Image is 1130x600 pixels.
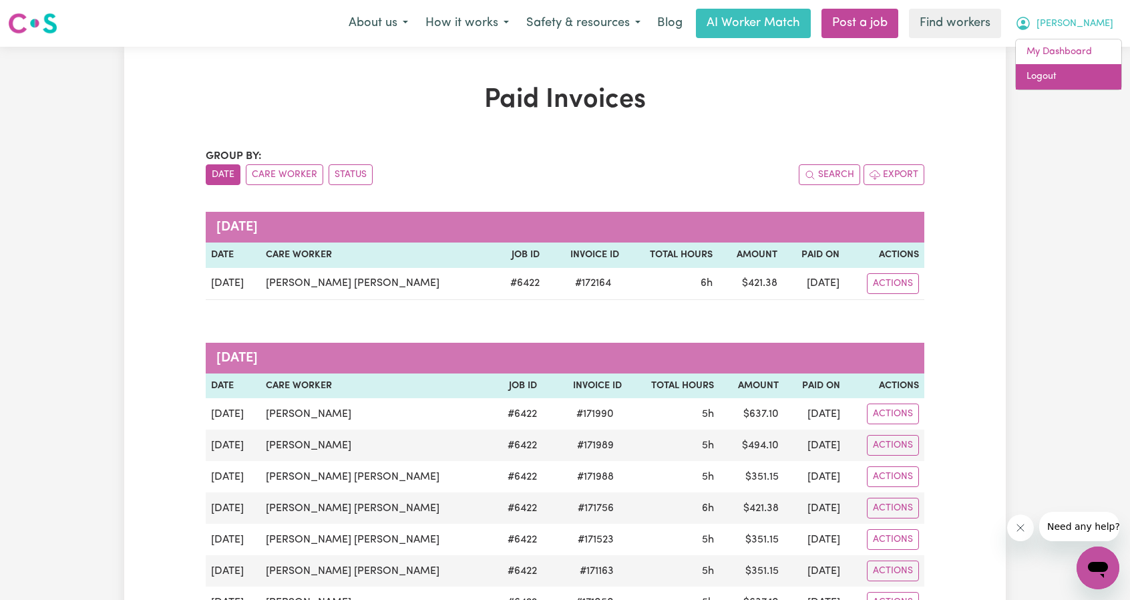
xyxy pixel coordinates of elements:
[1039,512,1119,541] iframe: Message from company
[719,373,784,399] th: Amount
[624,243,717,268] th: Total Hours
[783,268,845,300] td: [DATE]
[867,529,919,550] button: Actions
[568,406,622,422] span: # 171990
[545,243,624,268] th: Invoice ID
[867,498,919,518] button: Actions
[1016,64,1121,90] a: Logout
[719,461,784,492] td: $ 351.15
[260,492,492,524] td: [PERSON_NAME] [PERSON_NAME]
[784,430,845,461] td: [DATE]
[845,373,924,399] th: Actions
[494,268,545,300] td: # 6422
[494,243,545,268] th: Job ID
[260,243,494,268] th: Care Worker
[627,373,719,399] th: Total Hours
[492,524,542,555] td: # 6422
[702,503,714,514] span: 6 hours
[206,243,260,268] th: Date
[206,430,260,461] td: [DATE]
[784,492,845,524] td: [DATE]
[702,409,714,420] span: 5 hours
[1016,39,1121,65] a: My Dashboard
[1015,39,1122,90] div: My Account
[567,275,619,291] span: # 172164
[492,461,542,492] td: # 6422
[799,164,860,185] button: Search
[702,535,714,545] span: 5 hours
[867,404,919,424] button: Actions
[718,268,783,300] td: $ 421.38
[542,373,627,399] th: Invoice ID
[206,151,262,162] span: Group by:
[867,435,919,456] button: Actions
[569,469,622,485] span: # 171988
[784,524,845,555] td: [DATE]
[784,461,845,492] td: [DATE]
[719,430,784,461] td: $ 494.10
[206,84,924,116] h1: Paid Invoices
[719,398,784,430] td: $ 637.10
[260,373,492,399] th: Care Worker
[206,164,240,185] button: sort invoices by date
[570,500,622,516] span: # 171756
[702,472,714,482] span: 5 hours
[329,164,373,185] button: sort invoices by paid status
[821,9,898,38] a: Post a job
[206,492,260,524] td: [DATE]
[518,9,649,37] button: Safety & resources
[696,9,811,38] a: AI Worker Match
[260,524,492,555] td: [PERSON_NAME] [PERSON_NAME]
[702,440,714,451] span: 5 hours
[260,555,492,587] td: [PERSON_NAME] [PERSON_NAME]
[867,561,919,581] button: Actions
[719,524,784,555] td: $ 351.15
[260,268,494,300] td: [PERSON_NAME] [PERSON_NAME]
[206,212,924,243] caption: [DATE]
[206,555,260,587] td: [DATE]
[1037,17,1113,31] span: [PERSON_NAME]
[260,430,492,461] td: [PERSON_NAME]
[8,11,57,35] img: Careseekers logo
[417,9,518,37] button: How it works
[649,9,691,38] a: Blog
[492,430,542,461] td: # 6422
[867,466,919,487] button: Actions
[570,532,622,548] span: # 171523
[1077,547,1119,589] iframe: Button to launch messaging window
[867,273,919,294] button: Actions
[260,398,492,430] td: [PERSON_NAME]
[783,243,845,268] th: Paid On
[206,398,260,430] td: [DATE]
[569,438,622,454] span: # 171989
[8,9,81,20] span: Need any help?
[909,9,1001,38] a: Find workers
[340,9,417,37] button: About us
[206,268,260,300] td: [DATE]
[1006,9,1122,37] button: My Account
[719,492,784,524] td: $ 421.38
[845,243,924,268] th: Actions
[206,343,924,373] caption: [DATE]
[784,398,845,430] td: [DATE]
[206,373,260,399] th: Date
[492,373,542,399] th: Job ID
[492,398,542,430] td: # 6422
[492,492,542,524] td: # 6422
[246,164,323,185] button: sort invoices by care worker
[492,555,542,587] td: # 6422
[206,461,260,492] td: [DATE]
[718,243,783,268] th: Amount
[206,524,260,555] td: [DATE]
[719,555,784,587] td: $ 351.15
[784,555,845,587] td: [DATE]
[784,373,845,399] th: Paid On
[260,461,492,492] td: [PERSON_NAME] [PERSON_NAME]
[702,566,714,577] span: 5 hours
[701,278,713,289] span: 6 hours
[1007,514,1034,541] iframe: Close message
[864,164,924,185] button: Export
[8,8,57,39] a: Careseekers logo
[572,563,622,579] span: # 171163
